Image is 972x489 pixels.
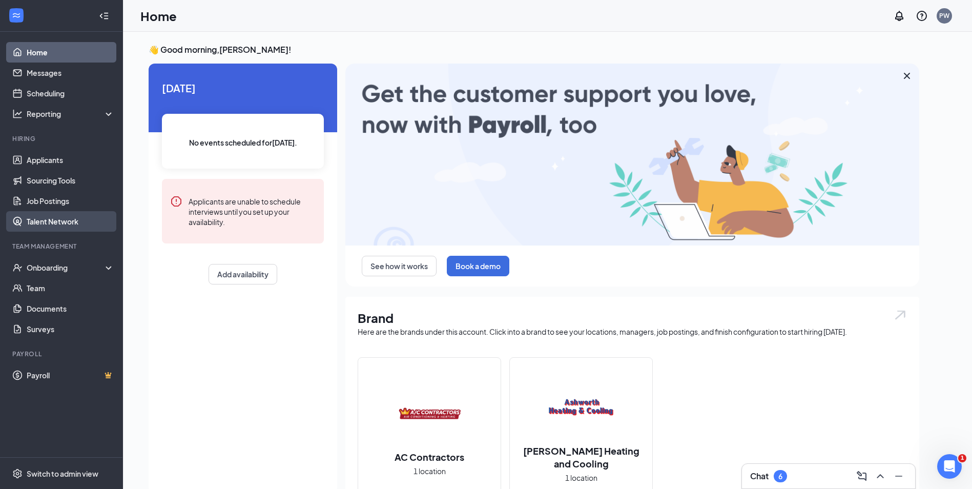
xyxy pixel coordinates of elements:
div: Reporting [27,109,115,119]
span: 1 location [413,465,446,477]
h1: Home [140,7,177,25]
svg: WorkstreamLogo [11,10,22,21]
svg: UserCheck [12,262,23,273]
a: Job Postings [27,191,114,211]
iframe: Intercom live chat [937,454,962,479]
div: Here are the brands under this account. Click into a brand to see your locations, managers, job p... [358,327,907,337]
img: AC Contractors [397,381,462,446]
button: ChevronUp [872,468,888,484]
div: PW [939,11,949,20]
a: Applicants [27,150,114,170]
h1: Brand [358,309,907,327]
a: Surveys [27,319,114,339]
h3: 👋 Good morning, [PERSON_NAME] ! [149,44,919,55]
a: Messages [27,63,114,83]
div: Team Management [12,242,112,251]
svg: Notifications [893,10,905,22]
a: Sourcing Tools [27,170,114,191]
h3: Chat [750,471,769,482]
a: Documents [27,298,114,319]
a: Home [27,42,114,63]
a: Talent Network [27,211,114,232]
h2: AC Contractors [384,451,474,463]
span: No events scheduled for [DATE] . [189,137,297,148]
div: Switch to admin view [27,468,98,479]
a: Team [27,278,114,298]
button: Add availability [209,264,277,284]
button: Minimize [891,468,907,484]
svg: Settings [12,468,23,479]
svg: Error [170,195,182,208]
img: Ashworth Heating and Cooling [548,375,614,440]
a: PayrollCrown [27,365,114,385]
button: ComposeMessage [854,468,870,484]
img: open.6027fd2a22e1237b5b06.svg [894,309,907,321]
div: Hiring [12,134,112,143]
svg: Minimize [893,470,905,482]
button: Book a demo [447,256,509,276]
div: Applicants are unable to schedule interviews until you set up your availability. [189,195,316,227]
svg: QuestionInfo [916,10,928,22]
svg: Collapse [99,11,109,21]
img: payroll-large.gif [345,64,919,246]
div: Payroll [12,350,112,358]
div: Onboarding [27,262,106,273]
div: 6 [778,472,782,481]
svg: ComposeMessage [856,470,868,482]
svg: ChevronUp [874,470,886,482]
a: Scheduling [27,83,114,104]
span: [DATE] [162,80,324,96]
svg: Analysis [12,109,23,119]
h2: [PERSON_NAME] Heating and Cooling [510,444,652,470]
span: 1 location [565,472,597,483]
span: 1 [958,454,966,462]
svg: Cross [901,70,913,82]
button: See how it works [362,256,437,276]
